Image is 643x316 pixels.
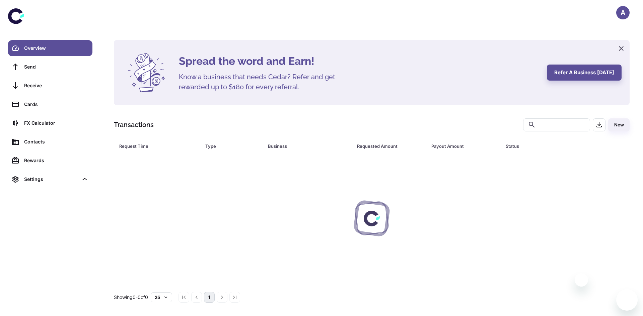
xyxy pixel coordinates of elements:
iframe: Close message [575,273,588,287]
a: Receive [8,78,92,94]
div: Requested Amount [357,141,415,151]
div: Cards [24,101,88,108]
button: 25 [151,292,172,302]
a: Overview [8,40,92,56]
button: A [616,6,630,19]
span: Request Time [119,141,197,151]
span: Status [506,141,602,151]
button: Refer a business [DATE] [547,65,622,81]
div: Receive [24,82,88,89]
a: Cards [8,96,92,112]
nav: pagination navigation [177,292,241,303]
p: Showing 0-0 of 0 [114,294,148,301]
button: page 1 [204,292,215,303]
div: Contacts [24,138,88,145]
div: Overview [24,44,88,52]
div: Type [205,141,251,151]
h5: Know a business that needs Cedar? Refer and get rewarded up to $180 for every referral. [179,72,346,92]
h1: Transactions [114,120,154,130]
button: New [608,118,630,131]
div: Payout Amount [431,141,489,151]
span: Requested Amount [357,141,423,151]
div: Send [24,63,88,71]
div: FX Calculator [24,119,88,127]
a: Rewards [8,152,92,169]
div: Status [506,141,593,151]
div: Rewards [24,157,88,164]
a: FX Calculator [8,115,92,131]
a: Contacts [8,134,92,150]
h4: Spread the word and Earn! [179,53,539,69]
div: Settings [24,176,78,183]
a: Send [8,59,92,75]
iframe: Button to launch messaging window [616,289,638,311]
div: Settings [8,171,92,187]
span: Type [205,141,260,151]
span: Payout Amount [431,141,498,151]
div: Request Time [119,141,189,151]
